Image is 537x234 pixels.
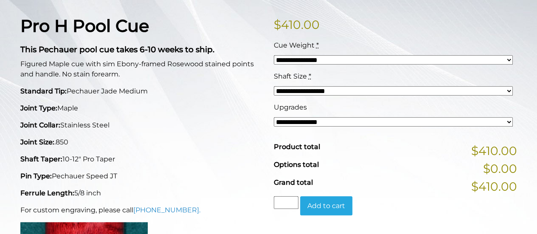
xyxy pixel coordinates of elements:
abbr: required [309,72,311,80]
bdi: 410.00 [274,17,320,32]
span: $410.00 [471,142,517,160]
p: Maple [20,103,264,113]
p: Stainless Steel [20,120,264,130]
strong: Shaft Taper: [20,155,62,163]
strong: Joint Size: [20,138,54,146]
strong: Pro H Pool Cue [20,15,149,36]
strong: This Pechauer pool cue takes 6-10 weeks to ship. [20,45,214,54]
strong: Standard Tip: [20,87,67,95]
button: Add to cart [300,196,352,216]
p: Figured Maple cue with sim Ebony-framed Rosewood stained points and handle. No stain forearm. [20,59,264,79]
span: $ [274,17,281,32]
span: Upgrades [274,103,307,111]
p: 10-12" Pro Taper [20,154,264,164]
span: Cue Weight [274,41,315,49]
input: Product quantity [274,196,298,209]
strong: Joint Collar: [20,121,60,129]
p: Pechauer Speed JT [20,171,264,181]
span: Shaft Size [274,72,307,80]
span: Grand total [274,178,313,186]
p: For custom engraving, please call [20,205,264,215]
strong: Pin Type: [20,172,52,180]
span: $0.00 [483,160,517,178]
span: $410.00 [471,178,517,195]
span: Options total [274,161,319,169]
strong: Ferrule Length: [20,189,74,197]
strong: Joint Type: [20,104,57,112]
p: .850 [20,137,264,147]
p: Pechauer Jade Medium [20,86,264,96]
a: [PHONE_NUMBER]. [133,206,200,214]
p: 5/8 inch [20,188,264,198]
abbr: required [316,41,319,49]
span: Product total [274,143,320,151]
